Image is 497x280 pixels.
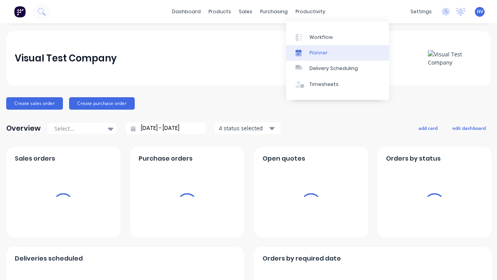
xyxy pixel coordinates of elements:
[69,97,135,110] button: Create purchase order
[414,123,443,133] button: add card
[168,6,205,17] a: dashboard
[309,49,328,56] div: Planner
[286,77,389,92] a: Timesheets
[286,45,389,61] a: Planner
[309,81,339,88] div: Timesheets
[447,123,491,133] button: edit dashboard
[262,154,305,163] span: Open quotes
[309,65,358,72] div: Delivery Scheduling
[256,6,292,17] div: purchasing
[235,6,256,17] div: sales
[6,121,41,136] div: Overview
[15,51,117,66] div: Visual Test Company
[205,6,235,17] div: products
[6,97,63,110] button: Create sales order
[219,124,268,132] div: 4 status selected
[262,254,341,263] span: Orders by required date
[139,154,193,163] span: Purchase orders
[286,61,389,76] a: Delivery Scheduling
[286,29,389,45] a: Workflow
[14,6,26,17] img: Factory
[386,154,441,163] span: Orders by status
[292,6,329,17] div: productivity
[215,122,281,134] button: 4 status selected
[309,34,333,41] div: Workflow
[15,154,55,163] span: Sales orders
[15,254,83,263] span: Deliveries scheduled
[428,50,482,66] img: Visual Test Company
[407,6,436,17] div: settings
[477,8,483,15] span: HV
